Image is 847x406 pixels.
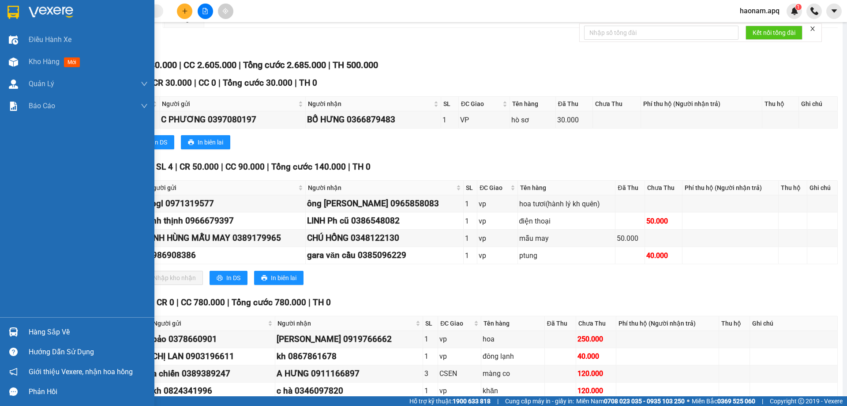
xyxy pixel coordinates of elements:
[762,97,799,111] th: Thu hộ
[830,7,838,15] span: caret-down
[439,334,480,345] div: vp
[232,297,306,307] span: Tổng cước 780.000
[604,398,685,405] strong: 0708 023 035 - 0935 103 250
[182,8,188,14] span: plus
[181,135,230,149] button: printerIn biên lai
[152,384,274,398] div: kh 0824341996
[577,334,615,345] div: 250.000
[194,78,196,88] span: |
[510,97,556,111] th: Tên hàng
[479,250,516,261] div: vp
[717,398,755,405] strong: 0369 525 060
[576,316,616,331] th: Chưa Thu
[141,80,148,87] span: down
[218,78,221,88] span: |
[136,135,174,149] button: printerIn DS
[615,181,645,195] th: Đã Thu
[352,162,371,172] span: TH 0
[807,181,838,195] th: Ghi chú
[277,384,421,398] div: c hà 0346097820
[9,80,18,89] img: warehouse-icon
[439,351,480,362] div: vp
[148,183,296,193] span: Người gửi
[153,319,266,328] span: Người gửi
[181,297,225,307] span: CC 780.000
[29,366,133,377] span: Giới thiệu Vexere, nhận hoa hồng
[29,57,60,66] span: Kho hàng
[308,183,454,193] span: Người nhận
[153,78,192,88] span: CR 30.000
[645,181,682,195] th: Chưa Thu
[798,398,804,404] span: copyright
[9,102,18,111] img: solution-icon
[152,350,274,363] div: CHỊ LAN 0903196611
[223,78,292,88] span: Tổng cước 30.000
[199,78,216,88] span: CC 0
[147,231,304,245] div: ANH HÙNG MẪU MAY 0389179965
[210,271,247,285] button: printerIn DS
[497,396,498,406] span: |
[348,162,350,172] span: |
[465,233,476,244] div: 1
[641,97,763,111] th: Phí thu hộ (Người nhận trả)
[441,97,459,111] th: SL
[9,368,18,376] span: notification
[465,216,476,227] div: 1
[261,275,267,282] span: printer
[682,181,778,195] th: Phí thu hộ (Người nhận trả)
[308,99,432,109] span: Người nhận
[795,4,802,10] sup: 1
[826,4,842,19] button: caret-down
[577,368,615,379] div: 120.000
[328,60,330,70] span: |
[176,297,179,307] span: |
[424,368,436,379] div: 3
[225,162,265,172] span: CC 90.000
[424,385,436,396] div: 1
[307,214,461,228] div: LINH Ph cũ 0386548082
[584,26,738,40] input: Nhập số tổng đài
[439,368,480,379] div: CSEN
[307,249,461,262] div: gara văn cầu 0385096229
[791,7,798,15] img: icon-new-feature
[136,60,177,70] span: CR 80.000
[576,396,685,406] span: Miền Nam
[29,345,148,359] div: Hướng dẫn sử dụng
[226,273,240,283] span: In DS
[453,398,491,405] strong: 1900 633 818
[424,334,436,345] div: 1
[147,249,304,262] div: 0986908386
[440,319,472,328] span: ĐC Giao
[227,297,229,307] span: |
[593,97,641,111] th: Chưa Thu
[519,198,614,209] div: hoa tươi(hành lý kh quên)
[750,316,838,331] th: Ghi chú
[753,28,795,38] span: Kết nối tổng đài
[29,100,55,111] span: Báo cáo
[147,197,304,210] div: vpgl 0971319577
[307,113,439,126] div: BỐ HƯNG 0366879483
[423,316,438,331] th: SL
[719,316,750,331] th: Thu hộ
[222,8,229,14] span: aim
[299,78,317,88] span: TH 0
[409,396,491,406] span: Hỗ trợ kỹ thuật:
[9,57,18,67] img: warehouse-icon
[511,114,554,125] div: hò sơ
[479,216,516,227] div: vp
[810,7,818,15] img: phone-icon
[439,385,480,396] div: vp
[616,316,719,331] th: Phí thu hộ (Người nhận trả)
[797,4,800,10] span: 1
[277,367,421,380] div: A HƯNG 0911166897
[461,99,501,109] span: ĐC Giao
[29,34,71,45] span: Điều hành xe
[464,181,478,195] th: SL
[271,273,296,283] span: In biên lai
[152,367,274,380] div: a chiến 0389389247
[483,385,543,396] div: khăn
[180,162,219,172] span: CR 50.000
[479,198,516,209] div: vp
[202,8,208,14] span: file-add
[746,26,802,40] button: Kết nối tổng đài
